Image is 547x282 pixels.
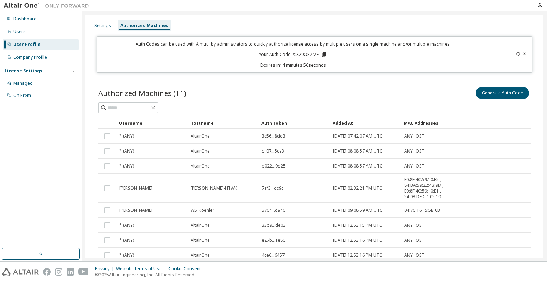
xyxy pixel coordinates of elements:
[476,87,529,99] button: Generate Auth Code
[55,268,62,276] img: instagram.svg
[5,68,42,74] div: License Settings
[333,185,382,191] span: [DATE] 02:32:21 PM UTC
[404,252,424,258] span: ANYHOST
[191,163,210,169] span: AltairOne
[101,62,485,68] p: Expires in 14 minutes, 56 seconds
[262,237,285,243] span: e27b...ae80
[191,133,210,139] span: AltairOne
[404,177,454,200] span: E0:8F:4C:59:10:E5 , 84:BA:59:22:4B:9D , E0:8F:4C:59:10:E1 , 54:93:DE:CD:05:10
[95,272,205,278] p: © 2025 Altair Engineering, Inc. All Rights Reserved.
[191,252,210,258] span: AltairOne
[43,268,51,276] img: facebook.svg
[191,148,210,154] span: AltairOne
[13,81,33,86] div: Managed
[404,117,454,129] div: MAC Addresses
[191,207,214,213] span: WS_Koehler
[262,185,283,191] span: 7af3...dc9c
[333,133,382,139] span: [DATE] 07:42:07 AM UTC
[333,252,382,258] span: [DATE] 12:53:16 PM UTC
[94,23,111,29] div: Settings
[101,41,485,47] p: Auth Codes can be used with Almutil by administrators to quickly authorize license access by mult...
[119,117,184,129] div: Username
[261,117,327,129] div: Auth Token
[262,163,286,169] span: b022...9d25
[119,163,134,169] span: * (ANY)
[404,133,424,139] span: ANYHOST
[78,268,89,276] img: youtube.svg
[119,185,152,191] span: [PERSON_NAME]
[4,2,93,9] img: Altair One
[119,148,134,154] span: * (ANY)
[119,133,134,139] span: * (ANY)
[2,268,39,276] img: altair_logo.svg
[13,16,37,22] div: Dashboard
[13,29,26,35] div: Users
[333,163,382,169] span: [DATE] 08:08:57 AM UTC
[13,93,31,98] div: On Prem
[191,222,210,228] span: AltairOne
[259,51,327,58] p: Your Auth Code is: X29OSZMF
[13,42,41,47] div: User Profile
[262,148,284,154] span: c107...5ca3
[404,207,440,213] span: 04:7C:16:F5:5B:0B
[119,252,134,258] span: * (ANY)
[262,133,285,139] span: 3c56...8dd3
[262,222,286,228] span: 33b9...de03
[262,252,285,258] span: 4ce6...6457
[404,148,424,154] span: ANYHOST
[333,148,382,154] span: [DATE] 08:08:57 AM UTC
[120,23,168,29] div: Authorized Machines
[404,237,424,243] span: ANYHOST
[191,237,210,243] span: AltairOne
[116,266,168,272] div: Website Terms of Use
[119,237,134,243] span: * (ANY)
[119,222,134,228] span: * (ANY)
[333,207,382,213] span: [DATE] 09:08:59 AM UTC
[98,88,186,98] span: Authorized Machines (11)
[67,268,74,276] img: linkedin.svg
[404,222,424,228] span: ANYHOST
[190,117,256,129] div: Hostname
[262,207,285,213] span: 5764...d946
[95,266,116,272] div: Privacy
[13,55,47,60] div: Company Profile
[404,163,424,169] span: ANYHOST
[168,266,205,272] div: Cookie Consent
[191,185,237,191] span: [PERSON_NAME]-HTWK
[333,237,382,243] span: [DATE] 12:53:16 PM UTC
[333,222,382,228] span: [DATE] 12:53:15 PM UTC
[333,117,398,129] div: Added At
[119,207,152,213] span: [PERSON_NAME]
